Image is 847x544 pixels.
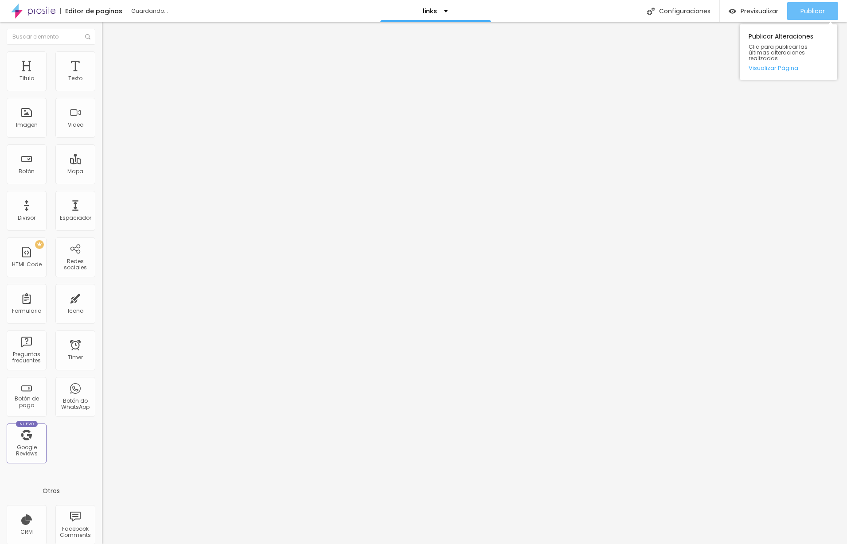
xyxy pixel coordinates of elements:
div: Botón [19,168,35,175]
div: CRM [20,529,33,535]
div: Redes sociales [58,258,93,271]
div: Publicar Alteraciones [740,24,837,80]
div: Divisor [18,215,35,221]
div: Facebook Comments [58,526,93,539]
div: Titulo [20,75,34,82]
div: Formulario [12,308,41,314]
span: Publicar [800,8,825,15]
button: Previsualizar [720,2,787,20]
a: Visualizar Página [749,65,828,71]
div: Guardando... [131,8,233,14]
div: Espaciador [60,215,91,221]
div: Google Reviews [9,444,44,457]
div: Mapa [67,168,83,175]
div: Video [68,122,83,128]
div: Texto [68,75,82,82]
input: Buscar elemento [7,29,95,45]
div: Nuevo [16,421,38,427]
iframe: Editor [102,22,847,544]
div: HTML Code [12,261,42,268]
div: Botón de pago [9,396,44,408]
div: Icono [68,308,83,314]
span: Previsualizar [741,8,778,15]
div: Botón do WhatsApp [58,398,93,411]
button: Publicar [787,2,838,20]
p: links [423,8,437,14]
div: Editor de paginas [60,8,122,14]
img: Icone [85,34,90,39]
div: Imagen [16,122,38,128]
div: Timer [68,354,83,361]
div: Preguntas frecuentes [9,351,44,364]
img: view-1.svg [729,8,736,15]
img: Icone [647,8,655,15]
span: Clic para publicar las últimas alteraciones realizadas [749,44,828,62]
